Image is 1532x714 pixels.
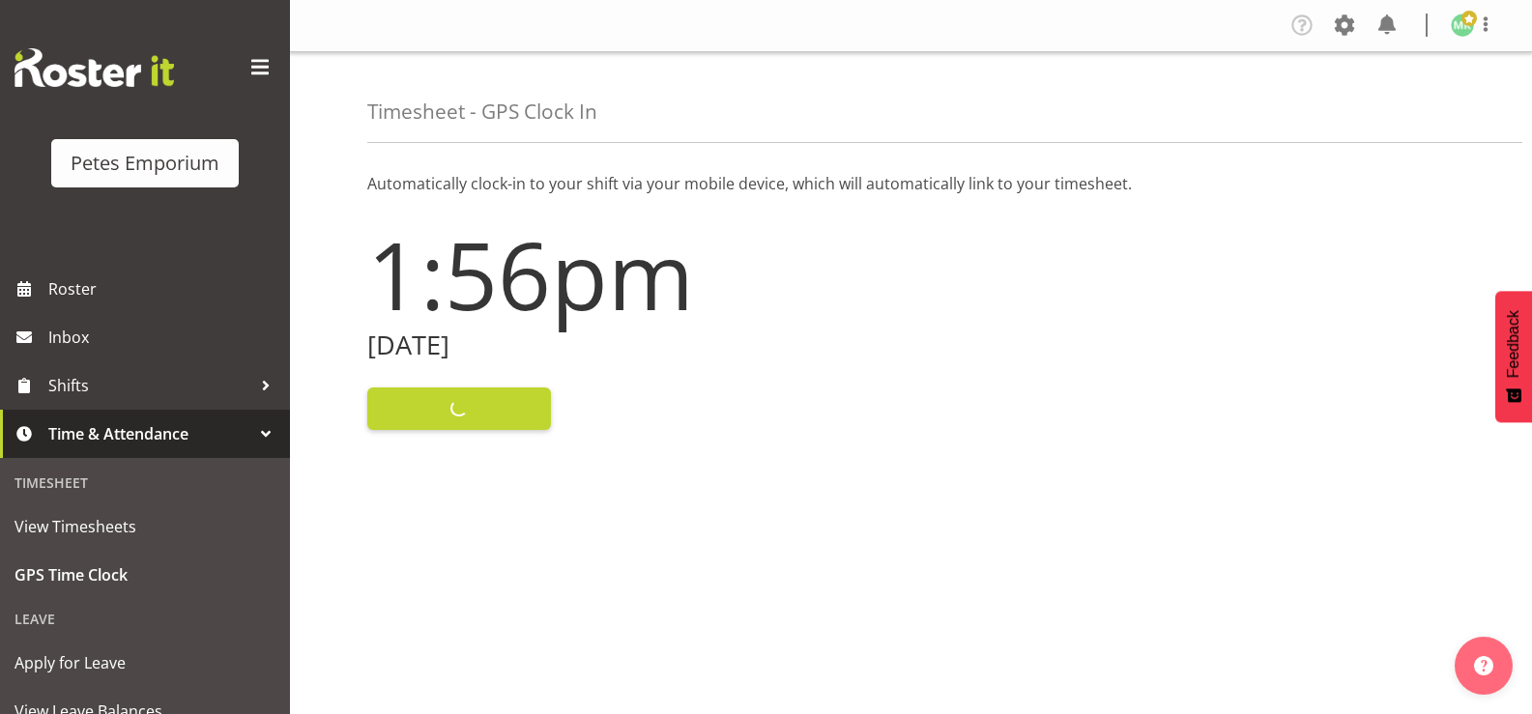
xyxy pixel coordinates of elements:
img: help-xxl-2.png [1474,656,1493,675]
h1: 1:56pm [367,222,900,327]
a: GPS Time Clock [5,551,285,599]
div: Petes Emporium [71,149,219,178]
div: Leave [5,599,285,639]
button: Feedback - Show survey [1495,291,1532,422]
a: Apply for Leave [5,639,285,687]
h4: Timesheet - GPS Clock In [367,100,597,123]
span: Feedback [1505,310,1522,378]
p: Automatically clock-in to your shift via your mobile device, which will automatically link to you... [367,172,1455,195]
span: Roster [48,274,280,303]
span: Time & Attendance [48,419,251,448]
span: View Timesheets [14,512,275,541]
span: Apply for Leave [14,648,275,677]
h2: [DATE] [367,330,900,360]
span: Inbox [48,323,280,352]
div: Timesheet [5,463,285,502]
img: Rosterit website logo [14,48,174,87]
img: melanie-richardson713.jpg [1451,14,1474,37]
span: GPS Time Clock [14,560,275,589]
a: View Timesheets [5,502,285,551]
span: Shifts [48,371,251,400]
